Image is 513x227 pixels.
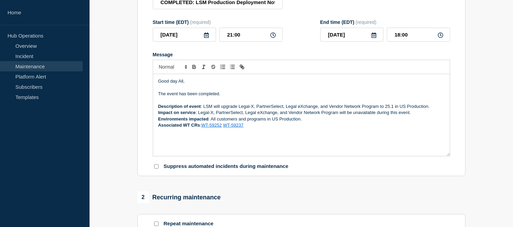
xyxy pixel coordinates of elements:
button: Toggle link [237,63,247,71]
strong: Impact on service [158,110,196,115]
a: WT-59252 [201,123,222,128]
button: Toggle ordered list [218,63,228,71]
div: End time (EDT) [320,19,450,25]
strong: Description of event [158,104,201,109]
input: Repeat maintenance [154,222,159,226]
input: HH:MM [219,28,283,42]
span: Font size [156,63,189,71]
p: : Legal-X, PartnerSelect, Legal eXchange, and Vendor Network Program will be unavailable during t... [158,110,445,116]
p: The event has been completed. [158,91,445,97]
a: WT-59237 [223,123,244,128]
p: Good day All, [158,78,445,84]
button: Toggle bold text [189,63,199,71]
p: : All customers and programs in US Production. [158,116,445,122]
button: Toggle strikethrough text [208,63,218,71]
div: Start time (EDT) [153,19,283,25]
span: (required) [190,19,211,25]
input: HH:MM [387,28,450,42]
strong: Environments impacted [158,116,208,122]
p: : [158,122,445,128]
span: 2 [137,191,149,203]
strong: Associated WT CRs [158,123,200,128]
button: Toggle italic text [199,63,208,71]
span: (required) [356,19,377,25]
input: YYYY-MM-DD [153,28,216,42]
p: Repeat maintenance [164,221,214,227]
button: Toggle bulleted list [228,63,237,71]
p: : LSM will upgrade Legal-X, PartnerSelect, Legal eXchange, and Vendor Network Program to 25.1 in ... [158,103,445,110]
div: Message [153,74,450,156]
div: Recurring maintenance [137,191,221,203]
input: YYYY-MM-DD [320,28,383,42]
div: Message [153,52,450,57]
input: Suppress automated incidents during maintenance [154,164,159,169]
p: Suppress automated incidents during maintenance [164,163,288,170]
